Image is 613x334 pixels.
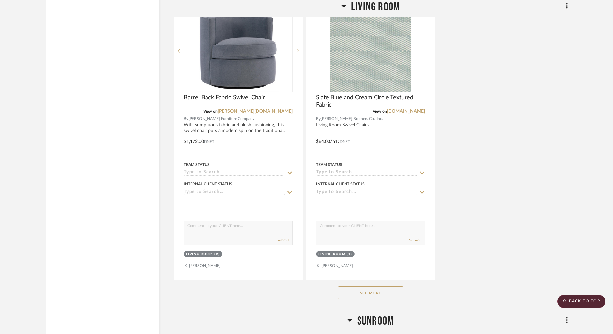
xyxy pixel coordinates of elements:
div: Living Room [318,252,345,257]
img: Slate Blue and Cream Circle Textured Fabric [330,10,411,92]
a: [DOMAIN_NAME] [387,109,425,114]
button: Submit [277,237,289,243]
input: Type to Search… [316,189,417,196]
button: See More [338,286,403,299]
div: (1) [347,252,352,257]
span: View on [203,109,218,113]
span: [PERSON_NAME] Furniture Company [188,116,254,122]
span: Barrel Back Fabric Swivel Chair [184,94,265,101]
div: Team Status [184,162,210,167]
button: Submit [409,237,421,243]
input: Type to Search… [184,170,285,176]
a: [PERSON_NAME][DOMAIN_NAME] [218,109,293,114]
div: Team Status [316,162,342,167]
span: Sunroom [357,314,394,328]
span: By [184,116,188,122]
div: Living Room [186,252,213,257]
img: Barrel Back Fabric Swivel Chair [197,10,279,92]
span: [PERSON_NAME] Brothers Co., Inc. [321,116,383,122]
span: By [316,116,321,122]
div: Internal Client Status [316,181,365,187]
input: Type to Search… [184,189,285,196]
scroll-to-top-button: BACK TO TOP [557,295,605,308]
div: (2) [214,252,220,257]
div: Internal Client Status [184,181,232,187]
input: Type to Search… [316,170,417,176]
span: View on [373,109,387,113]
span: Slate Blue and Cream Circle Textured Fabric [316,94,425,109]
div: 0 [316,10,425,92]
